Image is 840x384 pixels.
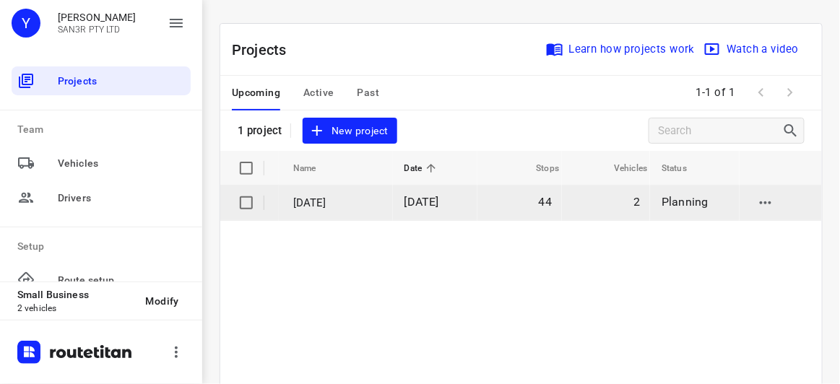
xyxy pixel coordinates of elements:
span: Stops [518,160,560,177]
input: Search projects [658,120,782,142]
span: Active [303,84,334,102]
button: Modify [134,288,191,314]
span: 2 [633,195,640,209]
span: Name [293,160,335,177]
span: Vehicles [595,160,647,177]
div: Vehicles [12,149,191,178]
p: Team [17,122,191,137]
p: Setup [17,239,191,254]
p: Small Business [17,289,134,300]
button: New project [303,118,397,144]
p: SAN3R PTY LTD [58,25,137,35]
span: Past [358,84,380,102]
p: 16 SEPT 2025 [293,195,383,211]
span: 1-1 of 1 [690,77,741,108]
span: [DATE] [404,195,439,209]
div: Drivers [12,183,191,212]
span: Modify [146,295,179,307]
span: Previous Page [747,78,776,107]
div: Route setup [12,266,191,294]
span: Planning [662,195,708,209]
span: Drivers [58,191,185,206]
span: Route setup [58,273,185,288]
span: Date [404,160,441,177]
p: 1 project [238,124,282,137]
p: 2 vehicles [17,303,134,313]
p: Projects [232,39,298,61]
span: Next Page [776,78,805,107]
div: Search [782,122,804,139]
span: Upcoming [232,84,280,102]
span: Vehicles [58,156,185,171]
span: 44 [539,195,552,209]
div: Y [12,9,40,38]
span: Projects [58,74,185,89]
p: Yvonne Wong [58,12,137,23]
span: Status [662,160,706,177]
div: Projects [12,66,191,95]
span: New project [311,122,388,140]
